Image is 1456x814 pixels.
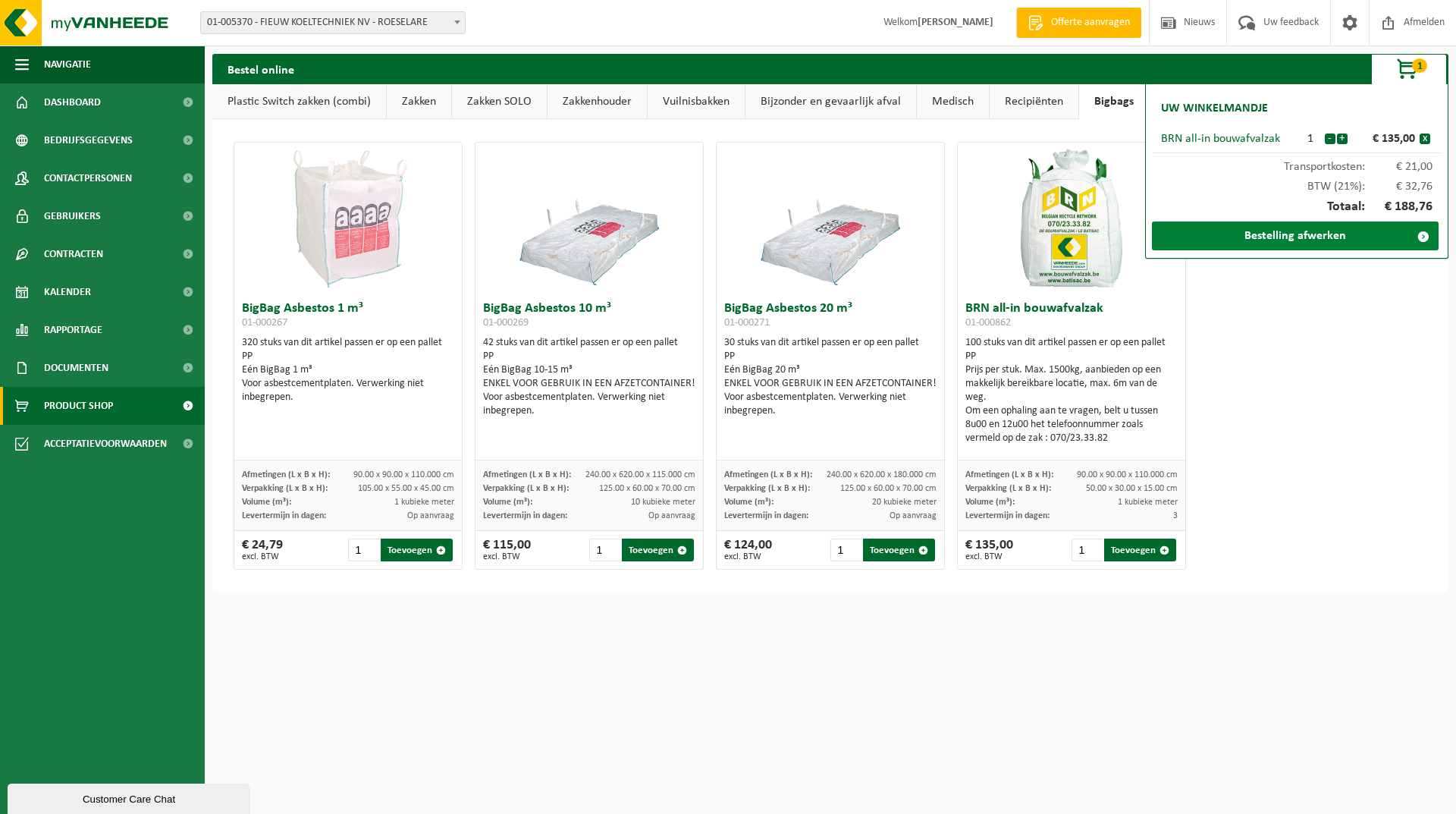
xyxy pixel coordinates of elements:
span: Product Shop [44,387,113,425]
span: excl. BTW [724,552,772,561]
img: 01-000269 [513,143,665,294]
div: Eén BigBag 10-15 m³ [483,363,695,377]
span: Offerte aanvragen [1047,15,1134,30]
h3: BigBag Asbestos 20 m³ [724,302,937,332]
span: excl. BTW [965,552,1013,561]
span: 01-000271 [724,317,770,328]
span: € 188,76 [1365,200,1433,214]
span: excl. BTW [483,552,531,561]
span: Op aanvraag [648,511,695,520]
div: Prijs per stuk. Max. 1500kg, aanbieden op een makkelijk bereikbare locatie, max. 6m van de weg. [965,363,1178,404]
span: Levertermijn in dagen: [724,511,808,520]
span: 1 kubieke meter [1118,498,1178,507]
span: Afmetingen (L x B x H): [965,470,1053,479]
a: Bestelling afwerken [1152,222,1439,250]
span: Navigatie [44,46,91,83]
strong: [PERSON_NAME] [918,17,993,28]
button: + [1337,134,1348,144]
div: ENKEL VOOR GEBRUIK IN EEN AFZETCONTAINER! Voor asbestcementplaten. Verwerking niet inbegrepen. [483,377,695,418]
span: Verpakking (L x B x H): [965,484,1051,493]
span: € 21,00 [1365,161,1433,173]
img: 01-000862 [996,143,1147,294]
button: x [1420,134,1430,144]
span: 50.00 x 30.00 x 15.00 cm [1086,484,1178,493]
span: Afmetingen (L x B x H): [242,470,330,479]
iframe: chat widget [8,781,253,814]
span: excl. BTW [242,552,283,561]
a: Offerte aanvragen [1016,8,1141,38]
span: 01-005370 - FIEUW KOELTECHNIEK NV - ROESELARE [201,12,465,33]
span: Documenten [44,349,108,387]
span: Volume (m³): [965,498,1015,507]
button: Toevoegen [622,539,694,561]
span: Afmetingen (L x B x H): [724,470,812,479]
div: 30 stuks van dit artikel passen er op een pallet [724,336,937,418]
span: 1 [1412,58,1427,73]
div: PP [724,350,937,363]
div: Transportkosten: [1153,153,1440,173]
div: BTW (21%): [1153,173,1440,193]
span: 90.00 x 90.00 x 110.000 cm [353,470,454,479]
span: 125.00 x 60.00 x 70.00 cm [840,484,937,493]
div: BRN all-in bouwafvalzak [1161,133,1297,145]
div: PP [242,350,454,363]
h2: Uw winkelmandje [1153,92,1276,125]
span: 01-000267 [242,317,287,328]
div: 1 [1297,133,1324,145]
span: Contracten [44,235,103,273]
span: Volume (m³): [483,498,532,507]
span: 3 [1173,511,1178,520]
a: Zakkenhouder [548,84,647,119]
div: Eén BigBag 20 m³ [724,363,937,377]
span: Levertermijn in dagen: [965,511,1050,520]
span: Afmetingen (L x B x H): [483,470,571,479]
div: 100 stuks van dit artikel passen er op een pallet [965,336,1178,445]
span: Gebruikers [44,197,101,235]
span: Volume (m³): [242,498,291,507]
a: Zakken SOLO [452,84,547,119]
span: 240.00 x 620.00 x 115.000 cm [585,470,695,479]
span: Verpakking (L x B x H): [724,484,810,493]
button: - [1325,134,1335,144]
div: Totaal: [1153,193,1440,222]
span: Acceptatievoorwaarden [44,425,167,463]
div: € 124,00 [724,539,772,561]
input: 1 [1072,539,1103,561]
span: 90.00 x 90.00 x 110.000 cm [1077,470,1178,479]
button: 1 [1371,54,1447,84]
a: Bijzonder en gevaarlijk afval [745,84,916,119]
span: Dashboard [44,83,101,121]
span: 01-000862 [965,317,1011,328]
span: 125.00 x 60.00 x 70.00 cm [599,484,695,493]
h3: BigBag Asbestos 1 m³ [242,302,454,332]
h3: BigBag Asbestos 10 m³ [483,302,695,332]
div: PP [965,350,1178,363]
span: Op aanvraag [407,511,454,520]
span: Rapportage [44,311,102,349]
span: € 32,76 [1365,181,1433,193]
a: Vuilnisbakken [648,84,745,119]
button: Toevoegen [863,539,935,561]
span: Volume (m³): [724,498,773,507]
div: PP [483,350,695,363]
img: 01-000271 [755,143,906,294]
input: 1 [830,539,861,561]
div: € 115,00 [483,539,531,561]
div: ENKEL VOOR GEBRUIK IN EEN AFZETCONTAINER! Voor asbestcementplaten. Verwerking niet inbegrepen. [724,377,937,418]
input: 1 [589,539,620,561]
a: Bigbags [1079,84,1149,119]
div: 320 stuks van dit artikel passen er op een pallet [242,336,454,404]
span: Kalender [44,273,91,311]
div: Eén BigBag 1 m³ [242,363,454,377]
div: Om een ophaling aan te vragen, belt u tussen 8u00 en 12u00 het telefoonnummer zoals vermeld op de... [965,404,1178,445]
span: Contactpersonen [44,159,132,197]
span: Levertermijn in dagen: [483,511,567,520]
div: € 135,00 [1351,133,1420,145]
span: Op aanvraag [890,511,937,520]
h2: Bestel online [212,54,309,83]
a: Medisch [917,84,989,119]
a: Zakken [387,84,451,119]
div: € 24,79 [242,539,283,561]
span: 01-005370 - FIEUW KOELTECHNIEK NV - ROESELARE [200,11,466,34]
